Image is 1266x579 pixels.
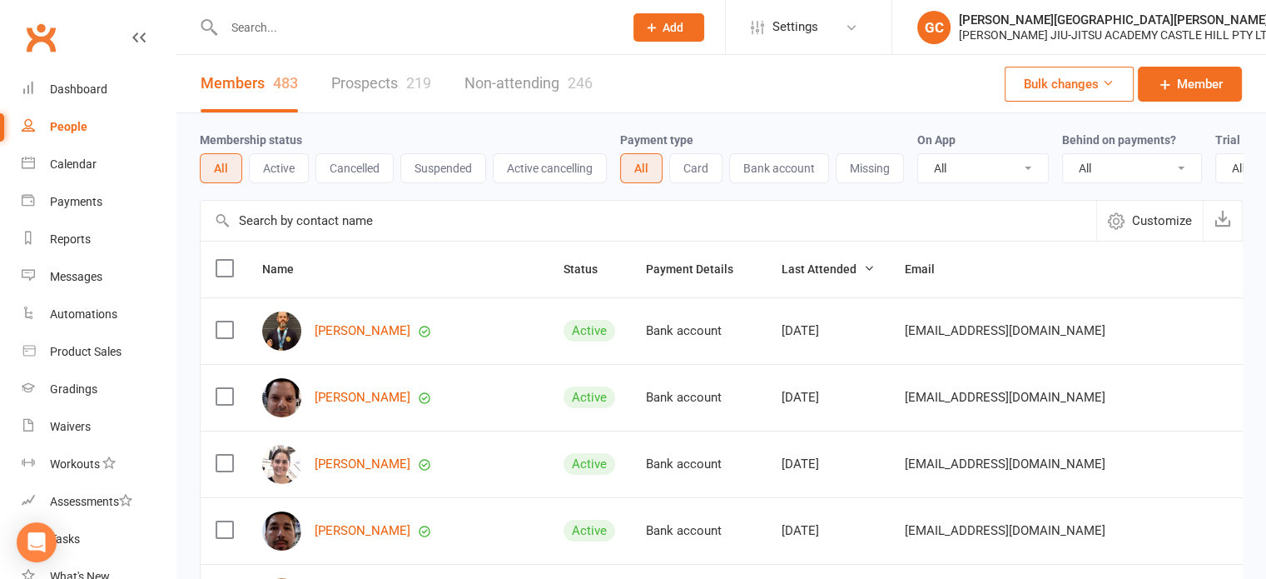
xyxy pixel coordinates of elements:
[50,457,100,471] div: Workouts
[17,522,57,562] div: Open Intercom Messenger
[50,157,97,171] div: Calendar
[22,296,176,333] a: Automations
[1062,133,1176,147] label: Behind on payments?
[22,333,176,371] a: Product Sales
[905,448,1105,480] span: [EMAIL_ADDRESS][DOMAIN_NAME]
[219,16,612,39] input: Search...
[50,495,132,508] div: Assessments
[905,382,1105,413] span: [EMAIL_ADDRESS][DOMAIN_NAME]
[782,391,875,405] div: [DATE]
[50,270,102,283] div: Messages
[1005,67,1134,102] button: Bulk changes
[646,457,752,472] div: Bank account
[22,483,176,521] a: Assessments
[905,515,1105,547] span: [EMAIL_ADDRESS][DOMAIN_NAME]
[22,108,176,146] a: People
[782,262,875,276] span: Last Attended
[905,262,953,276] span: Email
[50,307,117,321] div: Automations
[262,259,312,279] button: Name
[646,262,752,276] span: Payment Details
[782,324,875,338] div: [DATE]
[563,387,615,408] div: Active
[406,74,431,92] div: 219
[568,74,593,92] div: 246
[331,55,431,112] a: Prospects219
[563,262,616,276] span: Status
[1096,201,1203,241] button: Customize
[201,55,298,112] a: Members483
[22,258,176,296] a: Messages
[782,259,875,279] button: Last Attended
[50,345,122,358] div: Product Sales
[836,153,904,183] button: Missing
[22,371,176,408] a: Gradings
[905,315,1105,347] span: [EMAIL_ADDRESS][DOMAIN_NAME]
[1132,211,1192,231] span: Customize
[563,520,615,542] div: Active
[201,201,1096,241] input: Search by contact name
[50,382,97,396] div: Gradings
[273,74,298,92] div: 483
[917,11,951,44] div: GC
[646,524,752,538] div: Bank account
[22,183,176,221] a: Payments
[493,153,607,183] button: Active cancelling
[315,391,410,405] a: [PERSON_NAME]
[22,221,176,258] a: Reports
[50,532,80,546] div: Tasks
[620,153,663,183] button: All
[772,8,818,46] span: Settings
[563,320,615,342] div: Active
[729,153,829,183] button: Bank account
[315,153,394,183] button: Cancelled
[400,153,486,183] button: Suspended
[20,17,62,58] a: Clubworx
[50,82,107,96] div: Dashboard
[905,259,953,279] button: Email
[669,153,722,183] button: Card
[315,324,410,338] a: [PERSON_NAME]
[1138,67,1242,102] a: Member
[782,457,875,472] div: [DATE]
[22,446,176,483] a: Workouts
[646,259,752,279] button: Payment Details
[1177,74,1223,94] span: Member
[22,408,176,446] a: Waivers
[200,153,242,183] button: All
[22,521,176,558] a: Tasks
[200,133,302,147] label: Membership status
[315,524,410,538] a: [PERSON_NAME]
[633,13,704,42] button: Add
[646,391,752,405] div: Bank account
[262,262,312,276] span: Name
[663,21,683,34] span: Add
[782,524,875,538] div: [DATE]
[646,324,752,338] div: Bank account
[50,120,87,133] div: People
[50,420,91,433] div: Waivers
[620,133,693,147] label: Payment type
[563,453,615,475] div: Active
[249,153,309,183] button: Active
[563,259,616,279] button: Status
[315,457,410,472] a: [PERSON_NAME]
[464,55,593,112] a: Non-attending246
[50,232,91,246] div: Reports
[22,71,176,108] a: Dashboard
[50,195,102,208] div: Payments
[22,146,176,183] a: Calendar
[917,133,956,147] label: On App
